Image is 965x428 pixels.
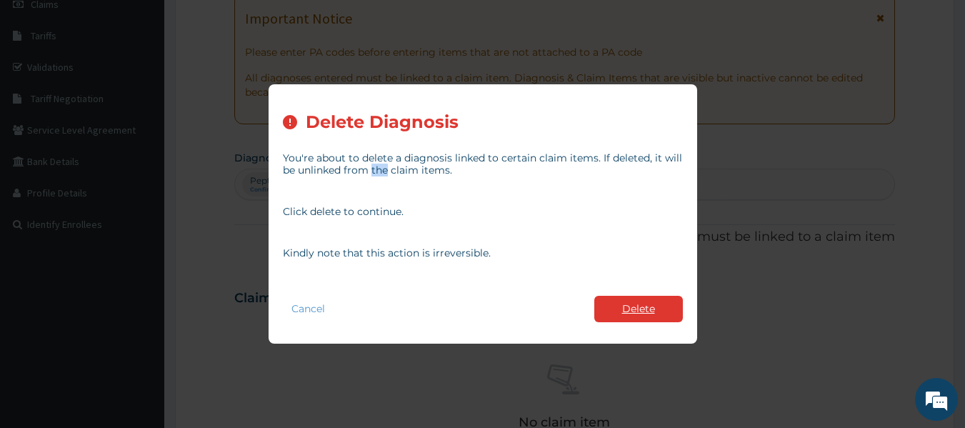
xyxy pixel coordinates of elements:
div: Chat with us now [74,80,240,99]
button: Delete [594,296,683,322]
p: Click delete to continue. [283,206,683,218]
p: You're about to delete a diagnosis linked to certain claim items. If deleted, it will be unlinked... [283,152,683,176]
button: Cancel [283,299,334,319]
textarea: Type your message and hit 'Enter' [7,280,272,330]
div: Minimize live chat window [234,7,269,41]
span: We're online! [83,125,197,269]
img: d_794563401_company_1708531726252_794563401 [26,71,58,107]
h2: Delete Diagnosis [306,113,459,132]
p: Kindly note that this action is irreversible. [283,247,683,259]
